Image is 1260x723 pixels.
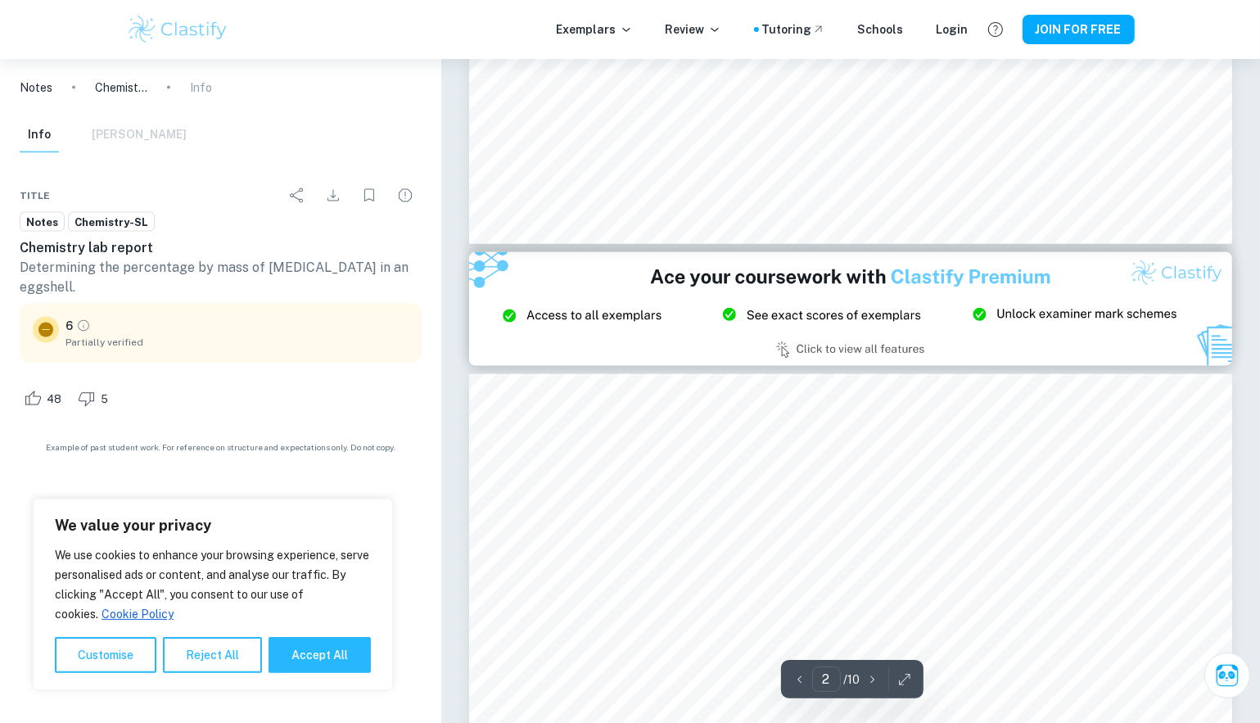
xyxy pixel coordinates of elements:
[1204,653,1250,698] button: Ask Clai
[20,117,59,153] button: Info
[65,335,409,350] span: Partially verified
[20,238,422,258] h6: Chemistry lab report
[55,545,371,624] p: We use cookies to enhance your browsing experience, serve personalised ads or content, and analys...
[858,20,904,38] a: Schools
[269,637,371,673] button: Accept All
[20,79,52,97] a: Notes
[469,252,1232,367] img: Ad
[76,319,91,333] a: Grade partially verified
[982,16,1009,43] button: Help and Feedback
[92,391,117,408] span: 5
[163,637,262,673] button: Reject All
[55,516,371,535] p: We value your privacy
[844,671,860,689] p: / 10
[317,179,350,212] div: Download
[33,499,393,690] div: We value your privacy
[20,188,50,203] span: Title
[20,441,422,454] span: Example of past student work. For reference on structure and expectations only. Do not copy.
[389,179,422,212] div: Report issue
[20,258,422,297] p: Determining the percentage by mass of [MEDICAL_DATA] in an eggshell.
[937,20,969,38] a: Login
[55,637,156,673] button: Customise
[762,20,825,38] a: Tutoring
[20,386,70,412] div: Like
[69,215,154,231] span: Chemistry-SL
[557,20,633,38] p: Exemplars
[68,212,155,233] a: Chemistry-SL
[20,212,65,233] a: Notes
[666,20,721,38] p: Review
[20,215,64,231] span: Notes
[281,179,314,212] div: Share
[190,79,212,97] p: Info
[353,179,386,212] div: Bookmark
[101,607,174,621] a: Cookie Policy
[65,317,73,335] p: 6
[95,79,147,97] p: Chemistry lab report
[74,386,117,412] div: Dislike
[38,391,70,408] span: 48
[1023,15,1135,44] button: JOIN FOR FREE
[126,13,230,46] img: Clastify logo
